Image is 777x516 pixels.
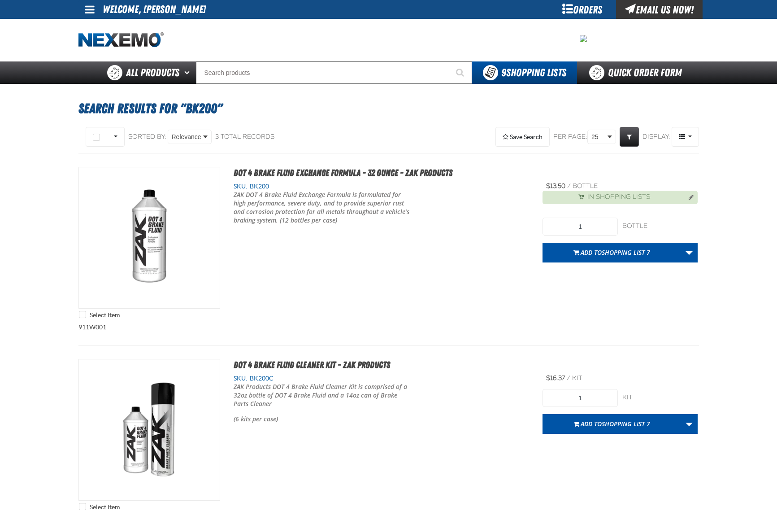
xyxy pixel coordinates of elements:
span: Shopping List 7 [602,420,650,428]
span: Relevance [172,132,201,142]
button: Product Grid Views Toolbar [672,127,699,147]
a: More Actions [681,243,698,262]
input: Select Item [79,311,86,318]
img: Nexemo logo [78,32,164,48]
span: Per page: [553,133,587,141]
input: Select Item [79,503,86,510]
a: Quick Order Form [577,61,699,84]
button: Manage current product in the Shopping List [682,191,696,202]
span: All Products [126,65,179,81]
button: You have 9 Shopping Lists. Open to view details [472,61,577,84]
: View Details of the DOT 4 Brake Fluid Exchange Formula - 32 Ounce - ZAK Products [79,167,220,308]
p: (6 kits per case) [234,415,411,424]
a: More Actions [681,414,698,434]
div: 3 total records [215,133,274,141]
strong: 9 [501,66,506,79]
div: kit [622,394,698,402]
input: Product Quantity [543,218,618,236]
div: 911W001 [78,153,699,345]
span: Shopping Lists [501,66,566,79]
label: Select Item [79,311,120,319]
p: ZAK DOT 4 Brake Fluid Exchange Formula is formulated for high performance, severe duty, and to pr... [234,191,411,225]
span: 25 [591,132,606,142]
span: Sorted By: [128,133,166,140]
: View Details of the DOT 4 Brake Fluid Cleaner Kit - ZAK Products [79,359,220,500]
button: Add toShopping List 7 [543,414,681,434]
p: ZAK Products DOT 4 Brake Fluid Cleaner Kit is comprised of a 32oz bottle of DOT 4 Brake Fluid and... [234,383,411,408]
button: Add toShopping List 7 [543,243,681,262]
div: SKU: [234,374,530,383]
h1: Search Results for "BK200" [78,96,699,121]
span: Shopping List 7 [602,248,650,257]
span: In Shopping Lists [587,193,650,201]
button: Open All Products pages [181,61,196,84]
span: BK200C [247,375,273,382]
button: Rows selection options [107,127,125,147]
span: Add to [581,248,650,257]
a: Expand or Collapse Grid Filters [620,127,639,147]
span: Save Search [510,133,543,140]
span: kit [572,374,582,382]
a: DOT 4 Brake Fluid Cleaner Kit - ZAK Products [234,359,390,370]
img: DOT 4 Brake Fluid Exchange Formula - 32 Ounce - ZAK Products [79,167,220,308]
img: 7bce61b1f6952093809123e55521d19d.jpeg [580,35,587,42]
span: / [567,182,571,190]
span: Add to [581,420,650,428]
label: Select Item [79,503,120,512]
span: BK200 [247,183,269,190]
span: $16.37 [546,374,565,382]
span: $13.50 [546,182,565,190]
div: SKU: [234,182,530,191]
button: Start Searching [450,61,472,84]
a: Home [78,32,164,48]
a: DOT 4 Brake Fluid Exchange Formula - 32 Ounce - ZAK Products [234,167,452,178]
input: Search [196,61,472,84]
span: Product Grid Views Toolbar [672,127,699,146]
span: bottle [573,182,598,190]
div: bottle [622,222,698,231]
img: DOT 4 Brake Fluid Cleaner Kit - ZAK Products [79,359,220,500]
input: Product Quantity [543,389,618,407]
button: Expand or Collapse Saved Search drop-down to save a search query [495,127,550,147]
span: Display: [642,133,670,140]
span: / [567,374,570,382]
